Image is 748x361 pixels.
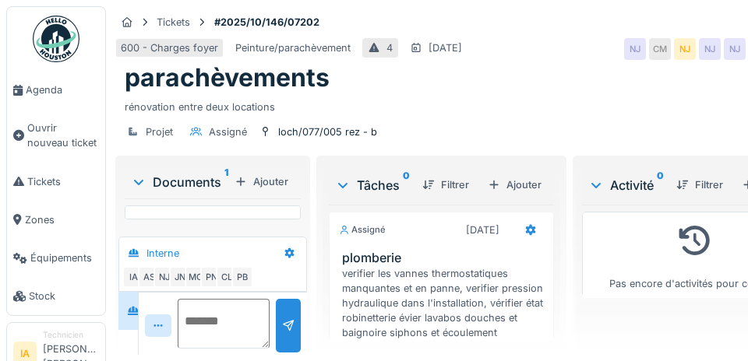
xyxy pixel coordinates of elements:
[7,109,105,162] a: Ouvrir nouveau ticket
[121,40,218,55] div: 600 - Charges foyer
[624,38,646,60] div: NJ
[724,38,746,60] div: NJ
[30,251,99,265] span: Équipements
[131,173,228,191] div: Documents
[125,63,330,93] h1: parachèvements
[27,121,99,150] span: Ouvrir nouveau ticket
[228,171,295,192] div: Ajouter
[33,16,79,62] img: Badge_color-CXgf-gQk.svg
[278,124,377,139] div: loch/077/005 rez - b
[231,266,253,288] div: PB
[185,266,206,288] div: MC
[26,82,99,97] span: Agenda
[208,15,326,30] strong: #2025/10/146/07202
[342,251,547,265] h3: plomberie
[7,277,105,315] a: Stock
[339,223,386,237] div: Assigné
[7,71,105,109] a: Agenda
[224,173,228,191] sup: 1
[699,38,721,60] div: NJ
[29,289,99,303] span: Stock
[235,40,351,55] div: Peinture/parachèvement
[649,38,671,60] div: CM
[138,266,160,288] div: AS
[588,176,664,195] div: Activité
[43,329,99,341] div: Technicien
[7,163,105,201] a: Tickets
[200,266,222,288] div: PN
[466,223,499,237] div: [DATE]
[216,266,238,288] div: CL
[7,201,105,239] a: Zones
[209,124,247,139] div: Assigné
[386,40,393,55] div: 4
[670,174,729,195] div: Filtrer
[169,266,191,288] div: JN
[27,174,99,189] span: Tickets
[7,239,105,277] a: Équipements
[25,212,99,227] span: Zones
[146,124,173,139] div: Projet
[657,176,664,195] sup: 0
[157,15,190,30] div: Tickets
[146,246,179,261] div: Interne
[429,40,462,55] div: [DATE]
[674,38,696,60] div: NJ
[403,176,410,195] sup: 0
[153,266,175,288] div: NJ
[122,266,144,288] div: IA
[416,174,475,195] div: Filtrer
[335,176,410,195] div: Tâches
[482,174,548,195] div: Ajouter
